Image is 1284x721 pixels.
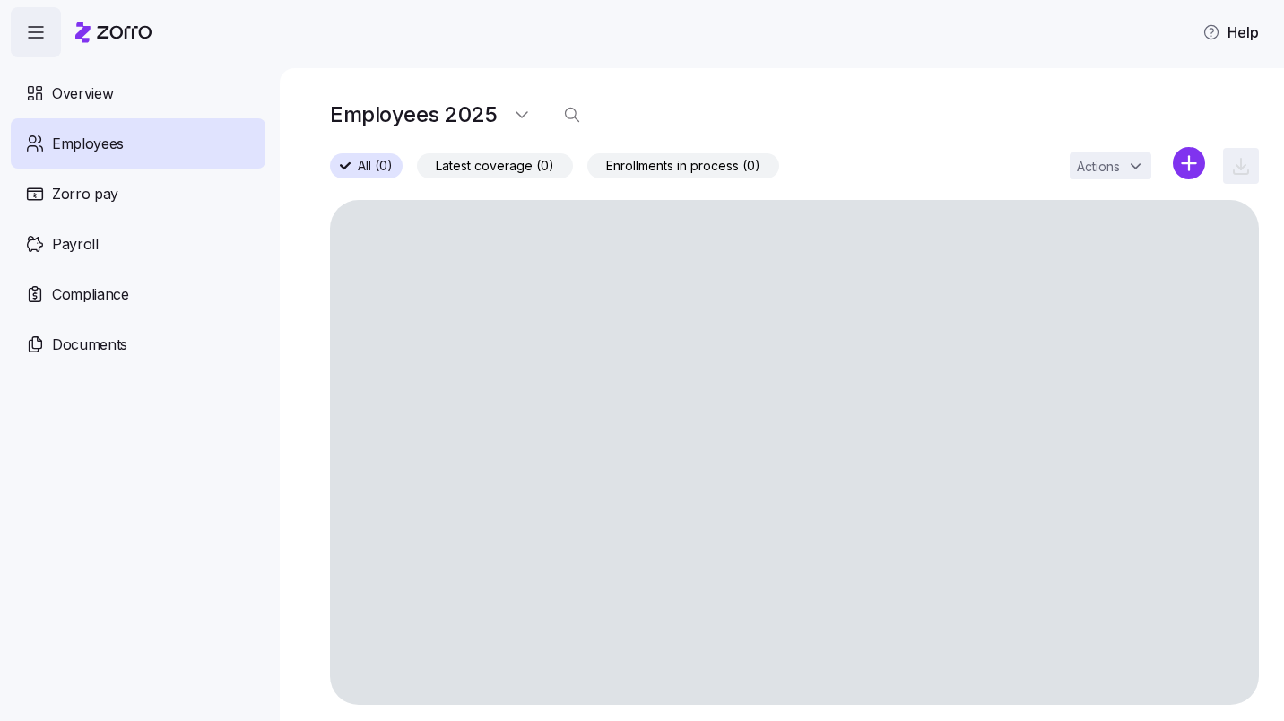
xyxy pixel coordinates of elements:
a: Compliance [11,269,265,319]
a: Employees [11,118,265,169]
a: Zorro pay [11,169,265,219]
button: Help [1188,14,1273,50]
span: Actions [1077,161,1120,173]
a: Overview [11,68,265,118]
svg: add icon [1173,147,1205,179]
span: Documents [52,334,127,356]
span: Zorro pay [52,183,118,205]
button: Actions [1070,152,1151,179]
a: Documents [11,319,265,369]
span: Compliance [52,283,129,306]
span: Overview [52,83,113,105]
span: Employees [52,133,124,155]
span: Payroll [52,233,99,256]
h1: Employees 2025 [330,100,497,128]
span: All (0) [358,154,393,178]
a: Payroll [11,219,265,269]
span: Latest coverage (0) [436,154,554,178]
span: Enrollments in process (0) [606,154,760,178]
span: Help [1202,22,1259,43]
